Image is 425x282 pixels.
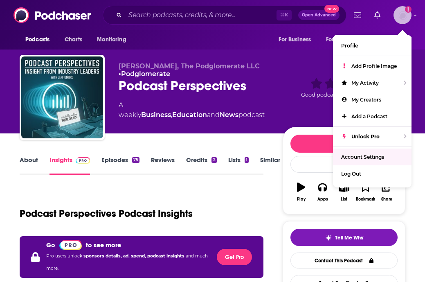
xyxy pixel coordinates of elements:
[298,10,340,20] button: Open AdvancedNew
[333,35,412,187] ul: Show profile menu
[371,8,384,22] a: Show notifications dropdown
[273,32,321,47] button: open menu
[333,108,412,125] a: Add a Podcast
[132,157,139,163] div: 75
[207,111,220,119] span: and
[59,32,87,47] a: Charts
[121,70,170,78] a: Podglomerate
[86,241,121,249] p: to see more
[381,197,392,202] div: Share
[341,171,361,177] span: Log Out
[76,157,90,164] img: Podchaser Pro
[13,7,92,23] img: Podchaser - Follow, Share and Rate Podcasts
[381,34,395,45] span: More
[260,156,280,175] a: Similar
[20,32,60,47] button: open menu
[351,113,387,120] span: Add a Podcast
[21,56,103,138] img: Podcast Perspectives
[312,177,333,207] button: Apps
[290,156,398,173] div: Rate
[186,156,216,175] a: Credits2
[333,58,412,74] a: Add Profile Image
[217,249,252,265] button: Get Pro
[394,6,412,24] img: User Profile
[351,63,397,69] span: Add Profile Image
[245,157,249,163] div: 1
[220,111,238,119] a: News
[46,241,55,249] p: Go
[351,97,381,103] span: My Creators
[119,100,270,120] div: A weekly podcast
[20,156,38,175] a: About
[65,34,82,45] span: Charts
[333,37,412,54] a: Profile
[376,177,398,207] button: Share
[326,34,365,45] span: For Podcasters
[290,253,398,268] a: Contact This Podcast
[211,157,216,163] div: 2
[172,111,207,119] a: Education
[321,32,377,47] button: open menu
[59,239,82,250] a: Pro website
[405,6,412,13] svg: Add a profile image
[46,250,210,275] p: Pro users unlock and much more.
[25,34,49,45] span: Podcasts
[119,62,260,70] span: [PERSON_NAME], The Podglomerate LLC
[49,156,90,175] a: InsightsPodchaser Pro
[290,177,312,207] button: Play
[290,229,398,246] button: tell me why sparkleTell Me Why
[228,156,249,175] a: Lists1
[333,177,355,207] button: List
[376,32,405,47] button: open menu
[277,10,292,20] span: ⌘ K
[151,156,175,175] a: Reviews
[325,235,332,241] img: tell me why sparkle
[335,235,363,241] span: Tell Me Why
[301,92,387,98] span: Good podcast? Give it some love!
[91,32,137,47] button: open menu
[317,197,328,202] div: Apps
[125,9,277,22] input: Search podcasts, credits, & more...
[101,156,139,175] a: Episodes75
[59,240,82,250] img: Podchaser Pro
[279,34,311,45] span: For Business
[103,6,346,25] div: Search podcasts, credits, & more...
[324,5,339,13] span: New
[171,111,172,119] span: ,
[341,197,347,202] div: List
[394,6,412,24] span: Logged in as untitledpartners
[119,70,170,78] span: •
[356,197,375,202] div: Bookmark
[333,91,412,108] a: My Creators
[394,6,412,24] button: Show profile menu
[83,253,186,259] span: sponsors details, ad. spend, podcast insights
[355,177,376,207] button: Bookmark
[20,208,193,220] h1: Podcast Perspectives Podcast Insights
[141,111,171,119] a: Business
[351,8,364,22] a: Show notifications dropdown
[341,43,358,49] span: Profile
[283,62,405,113] div: Good podcast? Give it some love!
[333,149,412,165] a: Account Settings
[97,34,126,45] span: Monitoring
[351,80,379,86] span: My Activity
[351,133,380,140] span: Unlock Pro
[341,154,384,160] span: Account Settings
[290,135,398,153] button: Follow
[297,197,306,202] div: Play
[302,13,336,17] span: Open Advanced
